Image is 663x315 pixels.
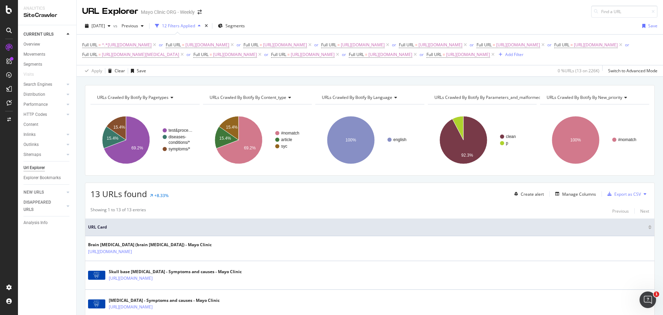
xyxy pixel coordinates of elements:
button: 12 Filters Applied [152,20,203,31]
span: Full URL [193,52,209,57]
span: [URL][DOMAIN_NAME] [341,40,385,50]
a: NEW URLS [23,189,65,196]
button: Export as CSV [605,188,641,200]
span: = [182,42,184,48]
button: or [186,51,191,58]
a: Sitemaps [23,151,65,158]
span: [URL][DOMAIN_NAME] [368,50,412,59]
a: Explorer Bookmarks [23,174,71,182]
button: or [547,41,551,48]
a: [URL][DOMAIN_NAME] [109,304,153,311]
span: = [98,52,101,57]
span: Full URL [554,42,569,48]
span: [URL][DOMAIN_NAME] [446,50,490,59]
div: Mayo Clinic ORG - Weekly [141,9,195,16]
svg: A chart. [428,110,536,170]
div: Switch to Advanced Mode [608,68,657,74]
text: 100% [570,138,581,142]
button: Create alert [511,188,544,200]
a: Movements [23,51,71,58]
button: or [237,41,241,48]
button: or [392,41,396,48]
text: syc [281,144,287,149]
div: times [203,22,209,29]
div: Add Filter [505,52,523,57]
span: Full URL [321,42,336,48]
img: main image [88,271,105,280]
text: 15.4% [107,136,118,141]
span: Full URL [82,42,97,48]
svg: A chart. [90,110,199,170]
div: Search Engines [23,81,52,88]
span: = [365,52,367,57]
div: Sitemaps [23,151,41,158]
span: URLs Crawled By Botify By content_type [210,94,286,100]
span: = [287,52,290,57]
text: 15.4% [219,136,231,141]
a: DISAPPEARED URLS [23,199,65,213]
div: or [264,52,268,57]
a: Outlinks [23,141,65,148]
div: Manage Columns [562,191,596,197]
button: or [342,51,346,58]
div: DISAPPEARED URLS [23,199,58,213]
div: or [625,42,629,48]
div: or [547,42,551,48]
div: Outlinks [23,141,39,148]
div: CURRENT URLS [23,31,54,38]
button: or [264,51,268,58]
text: 69.2% [131,146,143,150]
span: = [415,42,417,48]
button: Save [128,65,146,76]
span: = [210,52,212,57]
div: NEW URLS [23,189,44,196]
span: URL Card [88,224,646,230]
div: Distribution [23,91,45,98]
text: symptoms/* [169,147,190,151]
span: [URL][DOMAIN_NAME] [291,50,335,59]
div: Movements [23,51,45,58]
div: or [314,42,318,48]
text: diseases- [169,135,186,139]
button: or [625,41,629,48]
a: Distribution [23,91,65,98]
svg: A chart. [203,110,311,170]
button: Previous [612,207,629,215]
span: [URL][DOMAIN_NAME] [574,40,618,50]
button: Switch to Advanced Mode [605,65,657,76]
button: Add Filter [496,50,523,59]
button: or [420,51,424,58]
span: Full URL [82,52,97,57]
span: = [337,42,340,48]
a: [URL][DOMAIN_NAME] [109,275,153,282]
span: URLs Crawled By Botify By parameters_and_malformed_urls [434,94,550,100]
a: Segments [23,61,71,68]
div: Visits [23,71,34,78]
svg: A chart. [315,110,423,170]
div: Segments [23,61,42,68]
span: Previous [119,23,138,29]
div: Overview [23,41,40,48]
div: Brain [MEDICAL_DATA] (brain [MEDICAL_DATA]) - Mayo Clinic [88,242,212,248]
text: 15.4% [113,125,125,130]
div: or [470,42,474,48]
text: 69.2% [244,146,256,150]
span: Full URL [271,52,286,57]
span: [URL][DOMAIN_NAME][MEDICAL_DATA] [102,50,179,59]
text: #nomatch [618,137,636,142]
input: Find a URL [591,6,657,18]
iframe: Intercom live chat [640,291,656,308]
span: Full URL [426,52,442,57]
text: clean [506,134,516,139]
span: Full URL [477,42,492,48]
span: ^.*[URL][DOMAIN_NAME] [102,40,152,50]
h4: URLs Crawled By Botify By content_type [208,92,306,103]
span: = [260,42,262,48]
div: Inlinks [23,131,36,138]
div: Previous [612,208,629,214]
div: Explorer Bookmarks [23,174,61,182]
span: Full URL [349,52,364,57]
span: 2025 Aug. 27th [92,23,105,29]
